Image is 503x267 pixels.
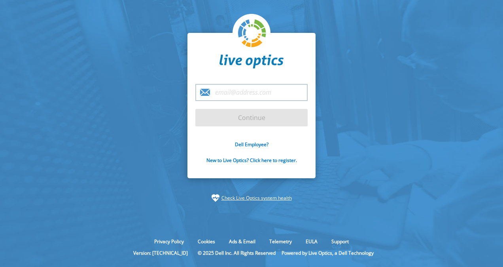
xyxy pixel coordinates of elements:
[263,238,298,245] a: Telemetry
[194,250,280,256] li: © 2025 Dell Inc. All Rights Reserved
[235,141,269,148] a: Dell Employee?
[238,19,267,48] img: liveoptics-logo.svg
[282,250,374,256] li: Powered by Live Optics, a Dell Technology
[129,250,192,256] li: Version: [TECHNICAL_ID]
[219,54,284,69] img: liveoptics-word.svg
[148,238,190,245] a: Privacy Policy
[192,238,221,245] a: Cookies
[221,194,292,202] a: Check Live Optics system health
[206,157,297,164] a: New to Live Optics? Click here to register.
[300,238,323,245] a: EULA
[195,84,308,101] input: email@address.com
[212,194,219,202] img: status-check-icon.svg
[325,238,355,245] a: Support
[223,238,261,245] a: Ads & Email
